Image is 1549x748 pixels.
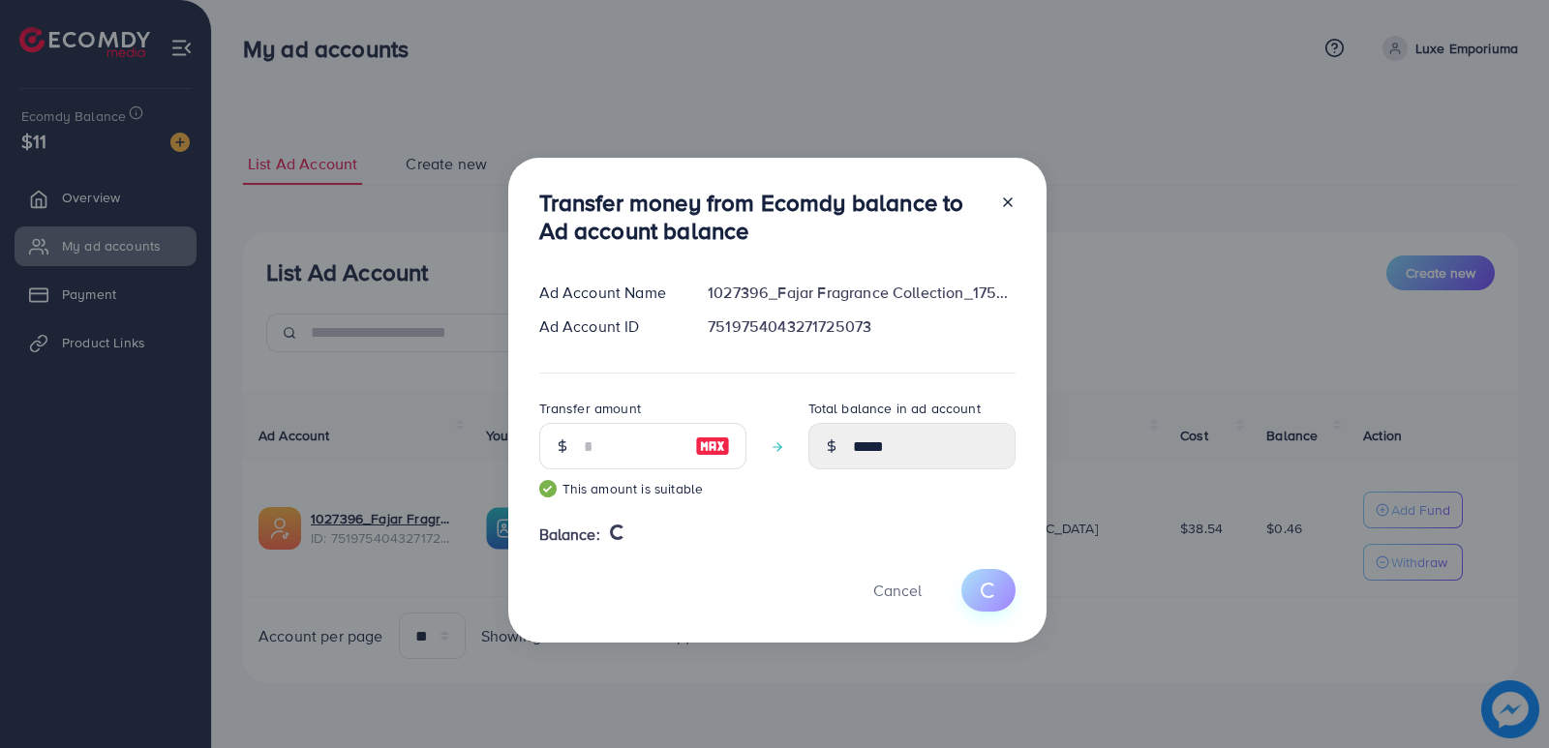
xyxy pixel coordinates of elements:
[539,479,746,498] small: This amount is suitable
[539,524,600,546] span: Balance:
[539,399,641,418] label: Transfer amount
[873,580,922,601] span: Cancel
[539,480,557,497] img: guide
[524,282,693,304] div: Ad Account Name
[695,434,730,458] img: image
[539,189,985,245] h3: Transfer money from Ecomdy balance to Ad account balance
[692,282,1030,304] div: 1027396_Fajar Fragrance Collection_1750829188342
[692,315,1030,338] div: 7519754043271725073
[849,569,946,611] button: Cancel
[524,315,693,338] div: Ad Account ID
[808,399,981,418] label: Total balance in ad account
